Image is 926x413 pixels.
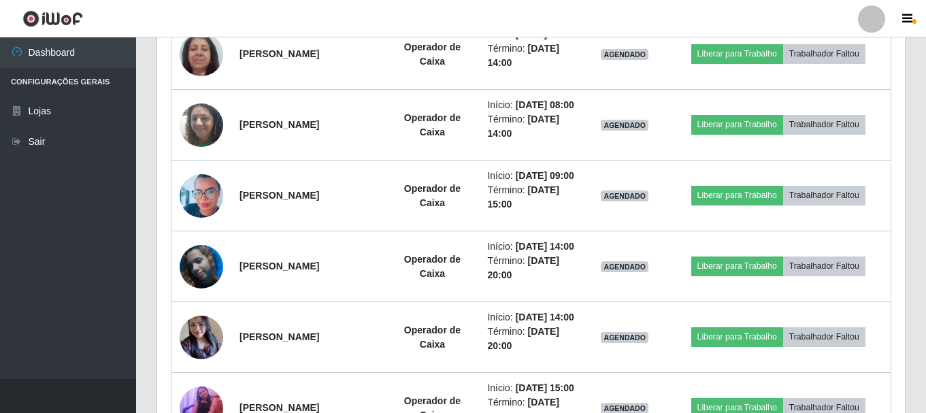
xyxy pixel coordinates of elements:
li: Término: [487,112,576,141]
span: AGENDADO [601,261,648,272]
strong: Operador de Caixa [404,254,461,279]
li: Início: [487,169,576,183]
strong: [PERSON_NAME] [239,331,319,342]
strong: Operador de Caixa [404,325,461,350]
strong: [PERSON_NAME] [239,119,319,130]
li: Início: [487,381,576,395]
time: [DATE] 14:00 [516,241,574,252]
button: Trabalhador Faltou [783,257,865,276]
span: AGENDADO [601,120,648,131]
img: 1736128144098.jpeg [180,96,223,154]
button: Trabalhador Faltou [783,327,865,346]
time: [DATE] 09:00 [516,170,574,181]
img: 1641606905427.jpeg [180,228,223,305]
button: Trabalhador Faltou [783,44,865,63]
strong: Operador de Caixa [404,112,461,137]
strong: Operador de Caixa [404,42,461,67]
button: Liberar para Trabalho [691,186,783,205]
time: [DATE] 08:00 [516,99,574,110]
img: 1709656431175.jpeg [180,25,223,83]
strong: [PERSON_NAME] [239,402,319,413]
span: AGENDADO [601,191,648,201]
li: Início: [487,310,576,325]
button: Liberar para Trabalho [691,115,783,134]
strong: [PERSON_NAME] [239,261,319,271]
strong: [PERSON_NAME] [239,48,319,59]
li: Início: [487,98,576,112]
li: Término: [487,42,576,70]
li: Término: [487,325,576,353]
button: Trabalhador Faltou [783,186,865,205]
li: Término: [487,254,576,282]
button: Liberar para Trabalho [691,257,783,276]
img: CoreUI Logo [22,10,83,27]
button: Trabalhador Faltou [783,115,865,134]
strong: [PERSON_NAME] [239,190,319,201]
time: [DATE] 14:00 [516,312,574,323]
img: 1711331188761.jpeg [180,308,223,366]
strong: Operador de Caixa [404,183,461,208]
li: Início: [487,239,576,254]
li: Término: [487,183,576,212]
time: [DATE] 15:00 [516,382,574,393]
button: Liberar para Trabalho [691,44,783,63]
span: AGENDADO [601,49,648,60]
button: Liberar para Trabalho [691,327,783,346]
img: 1650895174401.jpeg [180,168,223,223]
span: AGENDADO [601,332,648,343]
